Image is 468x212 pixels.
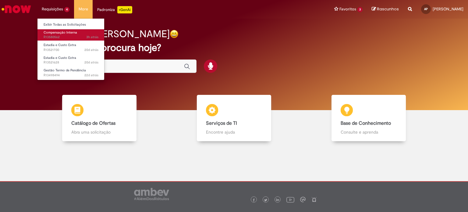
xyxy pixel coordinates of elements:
img: logo_footer_workplace.png [300,197,306,202]
span: [PERSON_NAME] [433,6,463,12]
time: 08/09/2025 15:44:56 [84,73,98,77]
a: Aberto R13521628 : Estadia e Custo Extra [37,55,105,66]
span: AP [424,7,428,11]
a: Base de Conhecimento Consulte e aprenda [301,95,436,142]
span: More [79,6,88,12]
span: Estadia e Custo Extra [44,56,76,60]
a: Serviços de TI Encontre ajuda [167,95,301,142]
span: Requisições [42,6,63,12]
span: Compensação Interna [44,30,77,35]
span: R13521700 [44,48,98,52]
img: logo_footer_twitter.png [264,199,267,202]
span: 3 [357,7,363,12]
time: 30/09/2025 10:41:01 [86,35,98,39]
img: ServiceNow [1,3,32,15]
b: Catálogo de Ofertas [71,120,115,126]
span: Favoritos [339,6,356,12]
a: Aberto R13580562 : Compensação Interna [37,29,105,41]
b: Base de Conhecimento [341,120,391,126]
div: Padroniza [97,6,132,13]
p: Encontre ajuda [206,129,262,135]
span: 3h atrás [86,35,98,39]
p: Consulte e aprenda [341,129,396,135]
h2: O que você procura hoje? [46,42,422,53]
img: logo_footer_ambev_rotulo_gray.png [134,188,169,200]
time: 11/09/2025 12:02:48 [84,48,98,52]
img: happy-face.png [170,30,179,38]
a: Exibir Todas as Solicitações [37,21,105,28]
h2: Boa tarde, [PERSON_NAME] [46,29,170,39]
span: R13580562 [44,35,98,40]
span: 20d atrás [84,48,98,52]
a: Aberto R13498494 : Gestão Termo de Pendência [37,67,105,78]
img: logo_footer_linkedin.png [276,198,279,202]
span: 4 [64,7,69,12]
p: Abra uma solicitação [71,129,127,135]
a: Aberto R13521700 : Estadia e Custo Extra [37,42,105,53]
span: Estadia e Custo Extra [44,43,76,47]
img: logo_footer_naosei.png [311,197,317,202]
p: +GenAi [117,6,132,13]
img: logo_footer_facebook.png [252,199,255,202]
b: Serviços de TI [206,120,237,126]
a: Catálogo de Ofertas Abra uma solicitação [32,95,167,142]
a: Rascunhos [372,6,399,12]
span: Rascunhos [377,6,399,12]
span: Gestão Termo de Pendência [44,68,86,73]
span: 22d atrás [84,73,98,77]
img: logo_footer_youtube.png [286,196,294,203]
span: 20d atrás [84,60,98,65]
time: 11/09/2025 11:54:39 [84,60,98,65]
ul: Requisições [37,18,105,80]
span: R13498494 [44,73,98,78]
span: R13521628 [44,60,98,65]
